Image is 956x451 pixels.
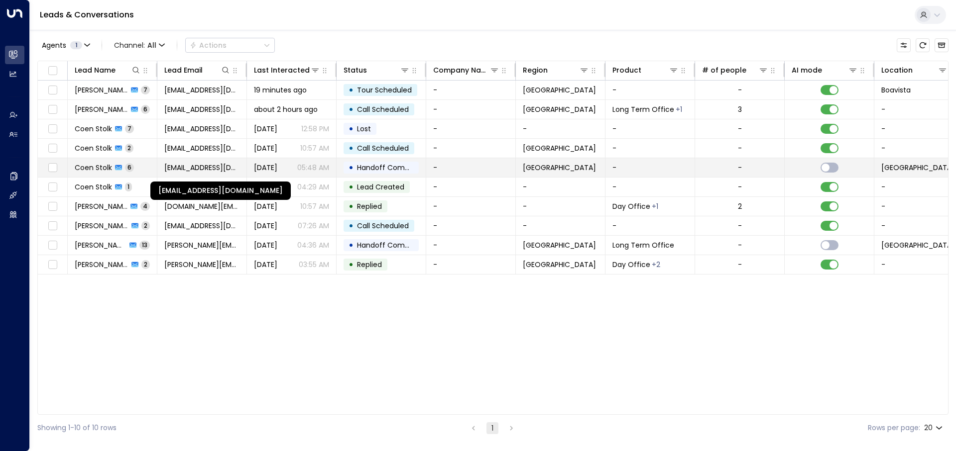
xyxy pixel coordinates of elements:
[357,201,382,211] span: Replied
[297,182,329,192] p: 04:29 AM
[357,240,427,250] span: Handoff Completed
[349,256,354,273] div: •
[46,142,59,155] span: Toggle select row
[46,84,59,96] span: Toggle select row
[935,38,949,52] button: Archived Leads
[75,64,116,76] div: Lead Name
[924,421,945,435] div: 20
[254,201,277,211] span: Yesterday
[190,41,227,50] div: Actions
[75,260,128,270] span: MARIA SOLEDAD RUIZ CATELLI
[349,237,354,254] div: •
[652,260,660,270] div: Long Term Office,Workstation
[75,240,126,250] span: MARIA SOLEDAD RUIZ CATELLI
[738,260,742,270] div: -
[140,202,150,210] span: 4
[426,119,516,138] td: -
[40,9,134,20] a: Leads & Conversations
[349,179,354,195] div: •
[605,178,695,196] td: -
[357,163,427,173] span: Handoff Completed
[349,140,354,157] div: •
[702,64,746,76] div: # of people
[301,124,329,134] p: 12:58 PM
[141,221,150,230] span: 2
[344,64,410,76] div: Status
[738,240,742,250] div: -
[881,163,955,173] span: Bio Science Park
[141,86,150,94] span: 7
[426,255,516,274] td: -
[612,104,674,114] span: Long Term Office
[46,65,59,77] span: Toggle select all
[349,198,354,215] div: •
[676,104,682,114] div: Workstation
[141,105,150,113] span: 6
[164,143,239,153] span: coenstolk75@gmail.com
[164,163,239,173] span: coenstolk75@gmail.com
[433,64,489,76] div: Company Name
[125,163,134,172] span: 6
[254,64,320,76] div: Last Interacted
[75,85,128,95] span: Daniel Teixeira
[75,201,127,211] span: Daniela Guimarães
[357,221,409,231] span: Call Scheduled
[125,182,132,191] span: 1
[738,85,742,95] div: -
[357,143,409,153] span: Call Scheduled
[523,64,548,76] div: Region
[300,143,329,153] p: 10:57 AM
[702,64,768,76] div: # of people
[523,104,596,114] span: Madrid
[254,85,307,95] span: 19 minutes ago
[738,201,742,211] div: 2
[881,64,948,76] div: Location
[516,119,605,138] td: -
[612,64,679,76] div: Product
[357,104,409,114] span: Call Scheduled
[916,38,930,52] span: Refresh
[297,240,329,250] p: 04:36 AM
[349,217,354,234] div: •
[523,240,596,250] span: Barcelona
[46,162,59,174] span: Toggle select row
[46,239,59,252] span: Toggle select row
[141,260,150,269] span: 2
[738,182,742,192] div: -
[164,201,239,211] span: danielamirraguimaraes.prof@gmail.com
[139,241,150,249] span: 13
[433,64,499,76] div: Company Name
[523,260,596,270] span: Barcelona
[792,64,858,76] div: AI mode
[185,38,275,53] div: Button group with a nested menu
[612,201,650,211] span: Day Office
[300,201,329,211] p: 10:57 AM
[738,124,742,134] div: -
[357,260,382,270] span: Replied
[147,41,156,49] span: All
[357,182,404,192] span: Lead Created
[254,143,277,153] span: Yesterday
[516,178,605,196] td: -
[612,240,674,250] span: Long Term Office
[254,240,277,250] span: Yesterday
[738,143,742,153] div: -
[46,123,59,135] span: Toggle select row
[652,201,658,211] div: Workstation
[523,143,596,153] span: Leiden
[125,124,134,133] span: 7
[612,260,650,270] span: Day Office
[349,82,354,98] div: •
[299,260,329,270] p: 03:55 AM
[164,221,239,231] span: dteixeira+test2@gmail.com
[254,163,277,173] span: Yesterday
[298,221,329,231] p: 07:26 AM
[605,158,695,177] td: -
[125,144,133,152] span: 2
[254,260,277,270] span: Yesterday
[349,120,354,137] div: •
[254,124,277,134] span: Yesterday
[523,163,596,173] span: Leiden
[75,104,128,114] span: Daniel Vaca
[46,103,59,116] span: Toggle select row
